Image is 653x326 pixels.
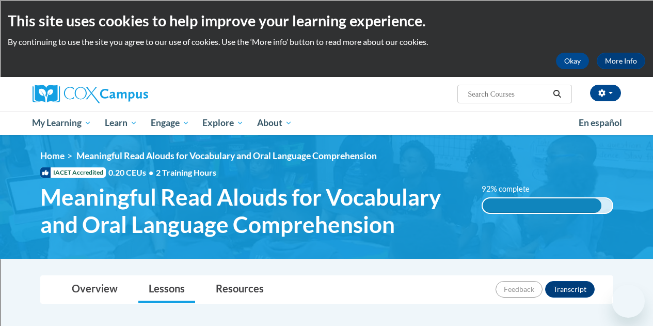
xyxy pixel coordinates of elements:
span: Meaningful Read Alouds for Vocabulary and Oral Language Comprehension [76,150,377,161]
a: Cox Campus [33,85,218,103]
img: Cox Campus [33,85,148,103]
span: My Learning [32,117,91,129]
span: Explore [202,117,244,129]
span: Meaningful Read Alouds for Vocabulary and Oral Language Comprehension [40,183,466,238]
span: • [149,167,153,177]
label: 92% complete [482,183,541,195]
a: Explore [196,111,250,135]
span: Engage [151,117,189,129]
span: 0.20 CEUs [108,167,156,178]
div: 92% complete [483,198,602,213]
span: En español [579,117,622,128]
a: En español [572,112,629,134]
a: Home [40,150,65,161]
a: My Learning [26,111,99,135]
span: IACET Accredited [40,167,106,178]
iframe: Button to launch messaging window [612,285,645,318]
a: Learn [98,111,144,135]
div: Main menu [25,111,629,135]
button: Account Settings [590,85,621,101]
span: Learn [105,117,137,129]
a: About [250,111,299,135]
span: About [257,117,292,129]
span: 2 Training Hours [156,167,216,177]
button: Search [549,88,565,100]
input: Search Courses [467,88,549,100]
a: Engage [144,111,196,135]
